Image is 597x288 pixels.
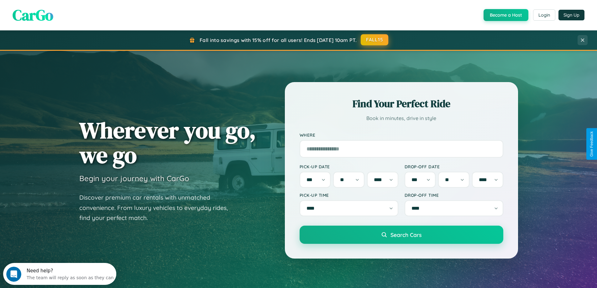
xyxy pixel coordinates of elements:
[300,192,398,198] label: Pick-up Time
[533,9,555,21] button: Login
[3,263,116,285] iframe: Intercom live chat discovery launcher
[484,9,528,21] button: Become a Host
[405,192,503,198] label: Drop-off Time
[300,132,503,138] label: Where
[390,231,422,238] span: Search Cars
[13,5,53,25] span: CarGo
[300,97,503,111] h2: Find Your Perfect Ride
[24,5,111,10] div: Need help?
[405,164,503,169] label: Drop-off Date
[589,131,594,157] div: Give Feedback
[79,192,236,223] p: Discover premium car rentals with unmatched convenience. From luxury vehicles to everyday rides, ...
[361,34,388,45] button: FALL15
[558,10,584,20] button: Sign Up
[6,267,21,282] iframe: Intercom live chat
[300,164,398,169] label: Pick-up Date
[79,118,256,167] h1: Wherever you go, we go
[300,114,503,123] p: Book in minutes, drive in style
[24,10,111,17] div: The team will reply as soon as they can
[3,3,117,20] div: Open Intercom Messenger
[79,174,189,183] h3: Begin your journey with CarGo
[300,226,503,244] button: Search Cars
[200,37,357,43] span: Fall into savings with 15% off for all users! Ends [DATE] 10am PT.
